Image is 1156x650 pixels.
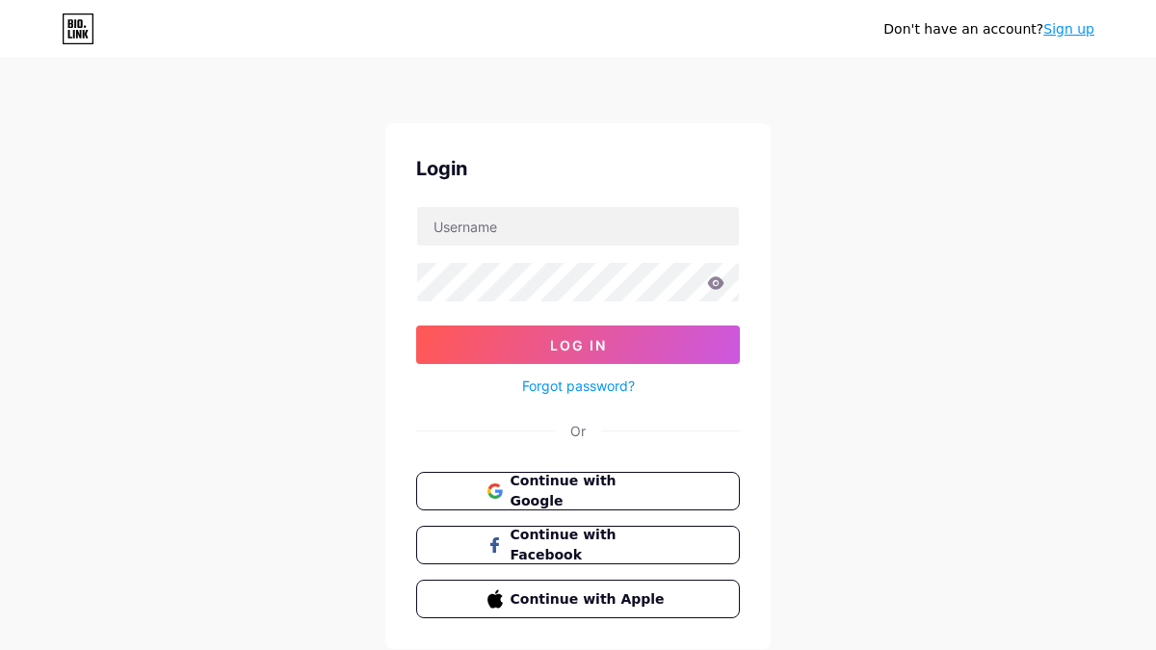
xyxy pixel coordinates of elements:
[416,154,740,183] div: Login
[416,325,740,364] button: Log In
[1043,21,1094,37] a: Sign up
[511,471,670,511] span: Continue with Google
[511,525,670,565] span: Continue with Facebook
[511,589,670,610] span: Continue with Apple
[550,337,607,353] span: Log In
[522,376,635,396] a: Forgot password?
[416,472,740,510] button: Continue with Google
[883,19,1094,39] div: Don't have an account?
[416,580,740,618] button: Continue with Apple
[416,526,740,564] button: Continue with Facebook
[417,207,739,246] input: Username
[570,421,586,441] div: Or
